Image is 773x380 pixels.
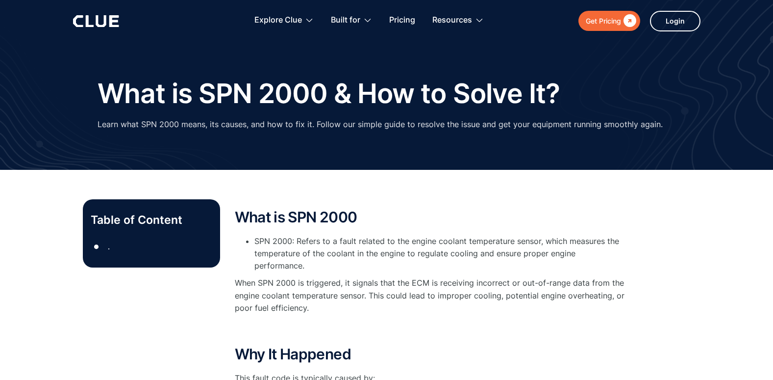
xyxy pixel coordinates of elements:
div:  [621,15,636,27]
a: Pricing [389,5,415,36]
div: Resources [432,5,472,36]
h2: Why It Happened [235,346,627,362]
div: Explore Clue [254,5,302,36]
a: Login [650,11,700,31]
div: ● [91,240,102,254]
a: ●. [91,240,212,254]
p: Learn what SPN 2000 means, its causes, and how to fix it. Follow our simple guide to resolve the ... [98,118,663,131]
a: Get Pricing [578,11,640,31]
div: Get Pricing [586,15,621,27]
h2: What is SPN 2000 [235,209,627,225]
li: SPN 2000: Refers to a fault related to the engine coolant temperature sensor, which measures the ... [254,235,627,272]
p: ‍ [235,324,627,336]
div: . [108,241,110,253]
p: When SPN 2000 is triggered, it signals that the ECM is receiving incorrect or out-of-range data f... [235,277,627,314]
h1: What is SPN 2000 & How to Solve It? [98,79,560,109]
div: Built for [331,5,360,36]
p: Table of Content [91,212,212,228]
